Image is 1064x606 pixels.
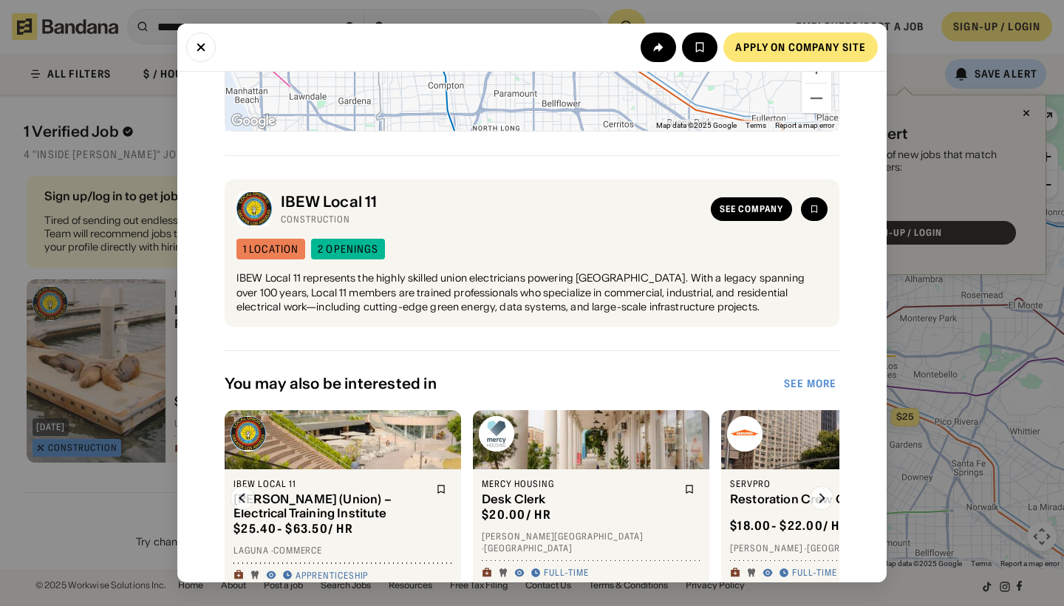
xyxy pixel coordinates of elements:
img: SERVPRO logo [727,416,763,452]
div: See company [720,205,783,214]
div: Construction [281,214,702,225]
div: See more [784,378,836,389]
div: You may also be interested in [225,375,781,392]
div: SERVPRO [730,478,924,490]
a: Mercy Housing logoMercy HousingDesk Clerk$20.00/ hr[PERSON_NAME][GEOGRAPHIC_DATA] ·[GEOGRAPHIC_DA... [473,410,709,588]
div: $ 18.00 - $22.00 / hr [730,518,848,534]
div: $ 25.40 - $63.50 / hr [233,521,353,537]
div: [PERSON_NAME] (Union) – Electrical Training Institute [233,492,427,520]
button: Zoom out [802,84,831,113]
a: IBEW Local 11 logoIBEW Local 11[PERSON_NAME] (Union) – Electrical Training Institute$25.40- $63.5... [225,410,461,588]
div: Full-time [792,567,837,579]
div: $ 20.00 / hr [482,507,551,522]
div: Restoration Crew Chief [730,492,924,506]
a: Open this area in Google Maps (opens a new window) [229,112,278,131]
div: Mercy Housing [482,478,675,490]
img: IBEW Local 11 logo [236,191,272,227]
a: SERVPRO logoSERVPRORestoration Crew Chief$18.00- $22.00/ hr[PERSON_NAME] ·[GEOGRAPHIC_DATA]Full-time [721,410,958,588]
div: Desk Clerk [482,492,675,506]
a: Terms (opens in new tab) [746,121,766,129]
div: IBEW Local 11 represents the highly skilled union electricians powering [GEOGRAPHIC_DATA]. With a... [236,271,828,315]
img: Left Arrow [231,486,254,510]
button: Close [186,33,216,62]
div: 2 openings [318,244,378,254]
span: Map data ©2025 Google [656,121,737,129]
div: 1 location [243,244,299,254]
img: IBEW Local 11 logo [231,416,266,452]
div: Laguna · Commerce [233,545,452,556]
div: Full-time [544,567,589,579]
div: IBEW Local 11 [233,478,427,490]
div: Apprenticeship [296,570,368,582]
div: [PERSON_NAME] · [GEOGRAPHIC_DATA] [730,542,949,554]
a: Report a map error [775,121,834,129]
div: IBEW Local 11 [281,193,702,211]
div: [PERSON_NAME][GEOGRAPHIC_DATA] · [GEOGRAPHIC_DATA] [482,531,700,554]
div: Apply on company site [735,42,866,52]
img: Google [229,112,278,131]
img: Right Arrow [810,486,833,510]
img: Mercy Housing logo [479,416,514,452]
a: See company [711,197,792,221]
